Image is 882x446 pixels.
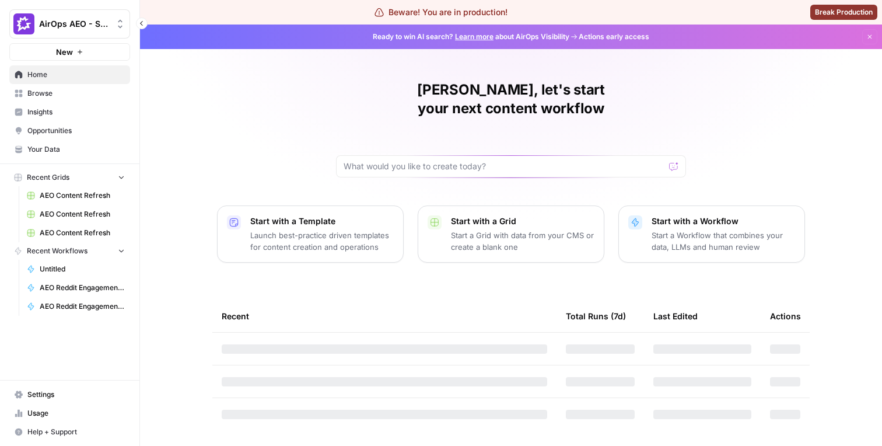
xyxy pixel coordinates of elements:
[22,297,130,316] a: AEO Reddit Engagement - Fork
[652,215,795,227] p: Start with a Workflow
[27,69,125,80] span: Home
[579,32,649,42] span: Actions early access
[566,300,626,332] div: Total Runs (7d)
[451,215,594,227] p: Start with a Grid
[336,81,686,118] h1: [PERSON_NAME], let's start your next content workflow
[9,84,130,103] a: Browse
[40,228,125,238] span: AEO Content Refresh
[56,46,73,58] span: New
[455,32,494,41] a: Learn more
[652,229,795,253] p: Start a Workflow that combines your data, LLMs and human review
[9,121,130,140] a: Opportunities
[40,283,125,293] span: AEO Reddit Engagement - Fork
[27,88,125,99] span: Browse
[9,404,130,423] a: Usage
[40,264,125,274] span: Untitled
[344,161,664,172] input: What would you like to create today?
[373,32,569,42] span: Ready to win AI search? about AirOps Visibility
[418,205,604,263] button: Start with a GridStart a Grid with data from your CMS or create a blank one
[815,7,873,18] span: Break Production
[40,209,125,219] span: AEO Content Refresh
[27,246,87,256] span: Recent Workflows
[9,43,130,61] button: New
[27,389,125,400] span: Settings
[22,260,130,278] a: Untitled
[27,172,69,183] span: Recent Grids
[13,13,34,34] img: AirOps AEO - Single Brand (Gong) Logo
[9,385,130,404] a: Settings
[27,408,125,419] span: Usage
[810,5,877,20] button: Break Production
[9,242,130,260] button: Recent Workflows
[9,140,130,159] a: Your Data
[217,205,404,263] button: Start with a TemplateLaunch best-practice driven templates for content creation and operations
[250,229,394,253] p: Launch best-practice driven templates for content creation and operations
[374,6,508,18] div: Beware! You are in production!
[27,427,125,437] span: Help + Support
[9,65,130,84] a: Home
[27,144,125,155] span: Your Data
[9,169,130,186] button: Recent Grids
[27,107,125,117] span: Insights
[250,215,394,227] p: Start with a Template
[22,278,130,297] a: AEO Reddit Engagement - Fork
[9,9,130,39] button: Workspace: AirOps AEO - Single Brand (Gong)
[22,205,130,224] a: AEO Content Refresh
[9,423,130,441] button: Help + Support
[27,126,125,136] span: Opportunities
[22,186,130,205] a: AEO Content Refresh
[22,224,130,242] a: AEO Content Refresh
[9,103,130,121] a: Insights
[653,300,698,332] div: Last Edited
[770,300,801,332] div: Actions
[222,300,547,332] div: Recent
[451,229,594,253] p: Start a Grid with data from your CMS or create a blank one
[40,190,125,201] span: AEO Content Refresh
[618,205,805,263] button: Start with a WorkflowStart a Workflow that combines your data, LLMs and human review
[40,301,125,312] span: AEO Reddit Engagement - Fork
[39,18,110,30] span: AirOps AEO - Single Brand (Gong)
